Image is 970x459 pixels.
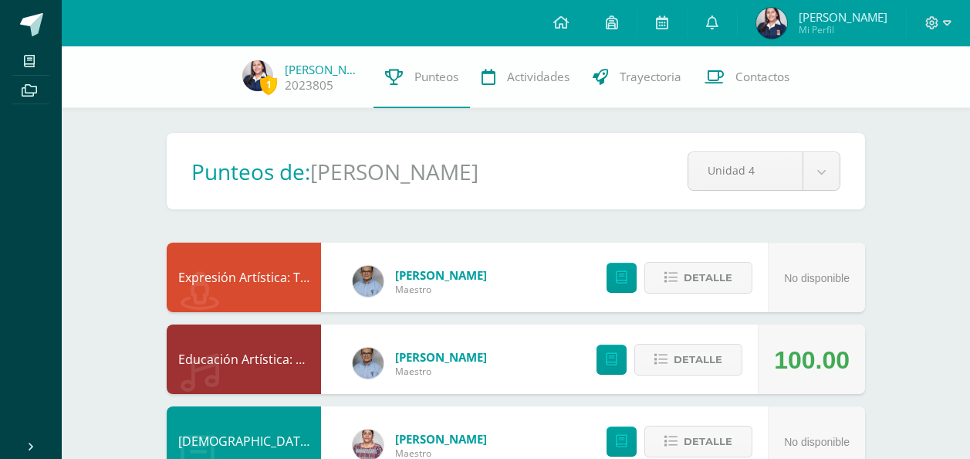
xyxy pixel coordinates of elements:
span: Contactos [735,69,789,85]
a: Contactos [693,46,801,108]
span: No disponible [784,272,850,284]
div: Educación Artística: Educación Musical [167,325,321,394]
img: c0a26e2fe6bfcdf9029544cd5cc8fd3b.png [353,348,384,379]
span: Punteos [414,69,458,85]
span: No disponible [784,436,850,448]
img: c1a9de5de21c7acfc714423c9065ae1d.png [242,60,273,91]
span: Maestro [395,283,487,296]
span: [PERSON_NAME] [395,431,487,447]
a: 2023805 [285,77,333,93]
span: Detalle [684,427,732,456]
span: 1 [260,75,277,94]
span: Unidad 4 [708,152,783,189]
button: Detalle [634,344,742,376]
a: Actividades [470,46,581,108]
span: [PERSON_NAME] [799,9,887,25]
span: Actividades [507,69,569,85]
img: c1a9de5de21c7acfc714423c9065ae1d.png [756,8,787,39]
span: Trayectoria [620,69,681,85]
button: Detalle [644,262,752,294]
a: Punteos [373,46,470,108]
button: Detalle [644,426,752,457]
div: Expresión Artística: Teatro [167,243,321,312]
span: [PERSON_NAME] [395,349,487,365]
img: c0a26e2fe6bfcdf9029544cd5cc8fd3b.png [353,266,384,297]
span: [PERSON_NAME] [395,267,487,283]
span: Maestro [395,365,487,378]
a: [PERSON_NAME] [285,62,362,77]
span: Mi Perfil [799,23,887,36]
span: Detalle [684,263,732,292]
a: Trayectoria [581,46,693,108]
span: Detalle [674,345,722,374]
h1: Punteos de: [191,157,310,186]
a: Unidad 4 [688,152,840,190]
h1: [PERSON_NAME] [310,157,478,186]
div: 100.00 [774,325,850,395]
